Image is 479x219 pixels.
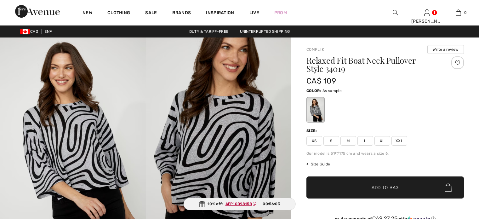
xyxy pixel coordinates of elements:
button: Add to Bag [306,176,464,199]
a: Sale [145,10,157,17]
img: search the website [393,9,398,16]
a: Clothing [107,10,130,17]
span: Add to Bag [372,184,399,191]
span: Inspiration [206,10,234,17]
span: XXL [391,136,407,146]
span: Color: [306,89,321,93]
h1: Relaxed Fit Boat Neck Pullover Style 34019 [306,56,438,73]
span: CAD [20,29,41,34]
a: Sign In [424,9,430,15]
span: M [340,136,356,146]
a: Brands [172,10,191,17]
img: My Info [424,9,430,16]
img: My Bag [456,9,461,16]
a: Compli K [306,47,324,52]
a: Prom [274,9,287,16]
span: XS [306,136,322,146]
a: New [83,10,92,17]
iframe: Opens a widget where you can find more information [439,172,473,187]
span: Size Guide [306,161,330,167]
div: Size: [306,128,318,134]
span: As sample [322,89,342,93]
a: Live [249,9,259,16]
span: CA$ 109 [306,77,336,85]
span: L [357,136,373,146]
button: Write a review [427,45,464,54]
span: 00:56:03 [263,201,280,207]
span: 0 [464,10,467,15]
div: Our model is 5'9"/175 cm and wears a size 6. [306,151,464,156]
img: Canadian Dollar [20,29,30,34]
img: Gift.svg [199,201,205,207]
ins: AFP10D9815B [225,202,252,206]
img: 1ère Avenue [15,5,60,18]
div: 10% off: [183,198,296,210]
span: EN [44,29,52,34]
span: S [323,136,339,146]
img: Bag.svg [445,183,452,192]
a: 0 [443,9,474,16]
div: As sample [307,98,324,122]
span: XL [374,136,390,146]
div: [PERSON_NAME] [411,18,442,25]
